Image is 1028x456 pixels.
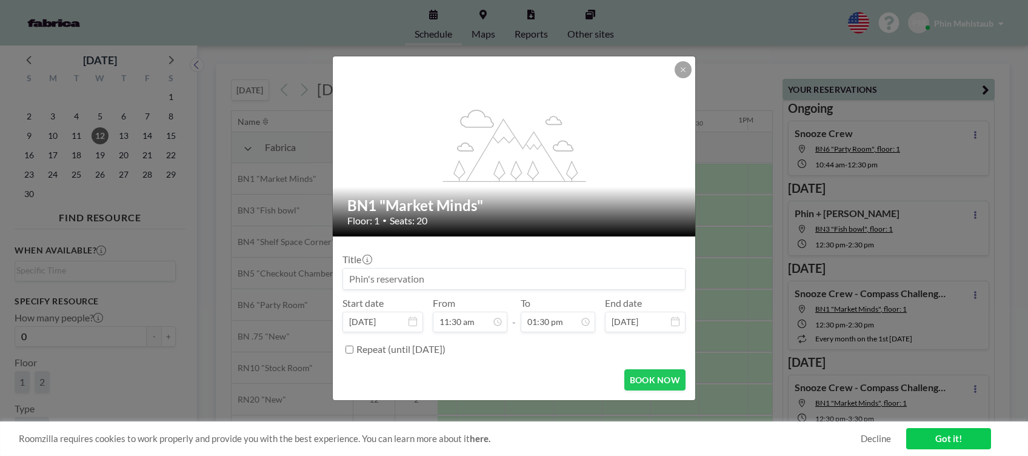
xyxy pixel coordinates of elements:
[433,297,455,309] label: From
[605,297,642,309] label: End date
[382,216,387,225] span: •
[861,433,891,444] a: Decline
[342,297,384,309] label: Start date
[347,215,379,227] span: Floor: 1
[512,301,516,328] span: -
[470,433,490,444] a: here.
[521,297,530,309] label: To
[342,253,371,266] label: Title
[443,109,586,181] g: flex-grow: 1.2;
[347,196,682,215] h2: BN1 "Market Minds"
[343,269,685,289] input: Phin's reservation
[906,428,991,449] a: Got it!
[19,433,861,444] span: Roomzilla requires cookies to work properly and provide you with the best experience. You can lea...
[390,215,427,227] span: Seats: 20
[356,343,446,355] label: Repeat (until [DATE])
[624,369,686,391] button: BOOK NOW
